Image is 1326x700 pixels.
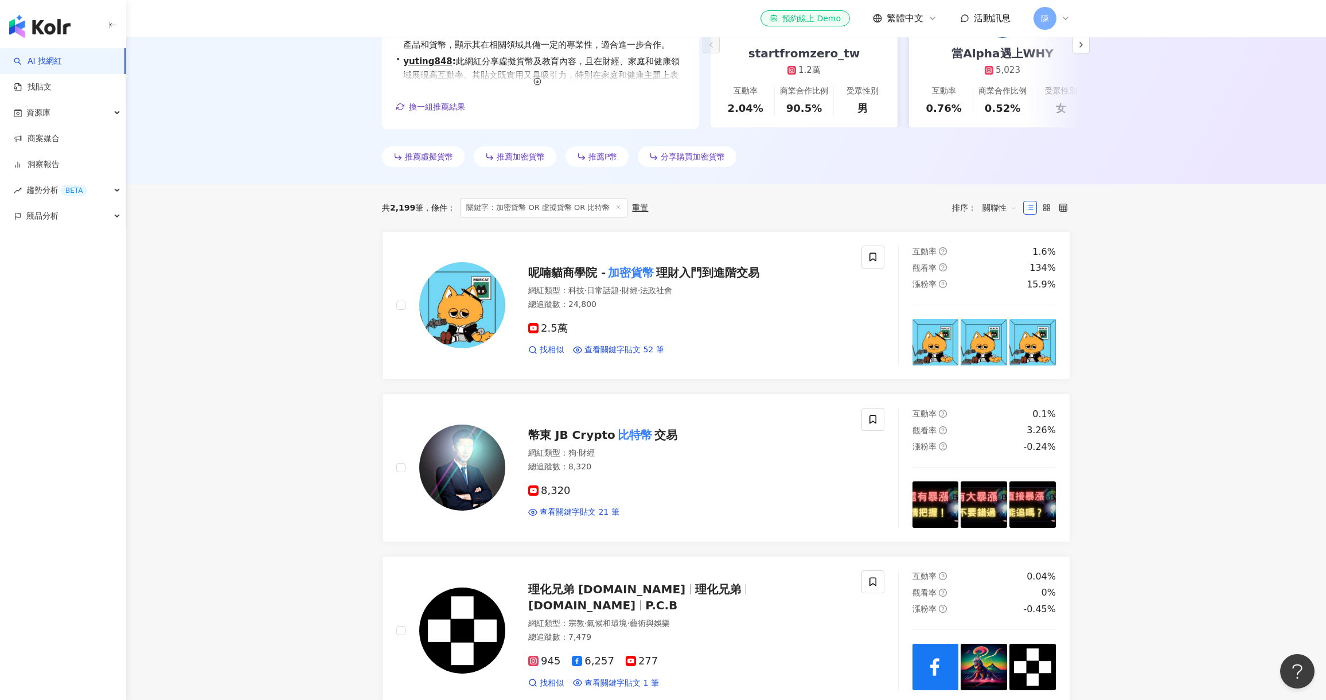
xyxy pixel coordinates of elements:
div: 0.52% [985,101,1020,115]
div: 商業合作比例 [978,85,1027,97]
span: 277 [626,655,658,667]
div: 共 筆 [382,203,423,212]
div: 1.6% [1032,246,1056,258]
div: 受眾性別 [1045,85,1077,97]
a: yuting848 [403,56,453,67]
a: 當Alpha遇上WHY5,023互動率0.76%商業合作比例0.52%受眾性別女 [909,13,1096,127]
a: KOL Avatar幣東 JB Crypto比特幣交易網紅類型：狗·財經總追蹤數：8,3208,320查看關鍵字貼文 21 筆互動率question-circle0.1%觀看率question-... [382,394,1070,542]
div: 網紅類型 ： [528,285,848,297]
img: post-image [961,319,1007,365]
div: 0.76% [926,101,961,115]
span: · [627,619,629,628]
span: rise [14,186,22,195]
img: KOL Avatar [419,425,505,511]
span: 氣候和環境 [587,619,627,628]
img: logo [9,15,71,38]
span: 活動訊息 [974,13,1011,24]
a: 找貼文 [14,81,52,93]
span: 漲粉率 [912,442,937,451]
a: 找相似 [528,678,564,689]
div: -0.45% [1023,603,1056,616]
span: 互動率 [912,247,937,256]
span: 理財入門到進階交易 [656,266,759,279]
span: 此網紅分享虛擬貨幣及教育內容，且在財經、家庭和健康領域展現高互動率。其貼文既實用又具吸引力，特別在家庭和健康主題上表現突出，能吸引關注並促進討論。 [403,55,685,96]
span: 財經 [579,448,595,457]
div: 網紅類型 ： [528,618,848,629]
div: 總追蹤數 ： 8,320 [528,461,848,473]
div: 0% [1042,586,1056,599]
div: 受眾性別 [847,85,879,97]
div: 互動率 [734,85,758,97]
button: 換一組推薦結果 [396,98,466,115]
a: 查看關鍵字貼文 1 筆 [573,678,659,689]
a: 查看關鍵字貼文 21 筆 [528,507,619,518]
span: 8,320 [528,485,571,497]
img: KOL Avatar [419,588,505,674]
div: 網紅類型 ： [528,448,848,459]
span: 財經 [622,286,638,295]
span: 2,199 [390,203,415,212]
span: 資源庫 [26,100,50,126]
span: 競品分析 [26,203,58,229]
span: 推薦P幣 [588,152,617,161]
span: 條件 ： [423,203,455,212]
span: 查看關鍵字貼文 21 筆 [540,507,619,518]
div: BETA [61,185,87,196]
span: 繁體中文 [887,12,923,25]
span: 推薦虛擬貨幣 [405,152,453,161]
span: 互動率 [912,571,937,581]
img: post-image [912,319,959,365]
span: 6,257 [572,655,614,667]
img: post-image [1009,481,1056,528]
div: 排序： [952,199,1023,217]
div: 90.5% [786,101,822,115]
div: 15.9% [1027,278,1056,291]
span: P.C.B [645,598,677,612]
div: • [396,24,685,52]
img: post-image [961,481,1007,528]
iframe: Help Scout Beacon - Open [1280,654,1315,689]
span: 分享購買加密貨幣 [661,152,725,161]
span: : [453,56,456,67]
div: 5,023 [996,64,1020,76]
div: -0.24% [1023,441,1056,453]
span: 呢喃貓商學院 - [528,266,606,279]
span: question-circle [939,605,947,613]
span: 藝術與娛樂 [630,619,670,628]
span: 理化兄弟 [695,582,741,596]
span: 關鍵字：加密貨幣 OR 虛擬貨幣 OR 比特幣 [460,198,627,217]
a: 查看關鍵字貼文 52 筆 [573,344,664,356]
span: 陳 [1041,12,1049,25]
img: post-image [1009,644,1056,690]
span: 找相似 [540,678,564,689]
span: question-circle [939,442,947,450]
a: searchAI 找網紅 [14,56,62,67]
div: • [396,55,685,96]
span: · [584,619,587,628]
span: 查看關鍵字貼文 1 筆 [584,678,659,689]
span: · [619,286,621,295]
mark: 比特幣 [615,426,654,444]
span: · [584,286,587,295]
div: 3.26% [1027,424,1056,437]
span: question-circle [939,426,947,434]
div: 重置 [632,203,648,212]
span: 查看關鍵字貼文 52 筆 [584,344,664,356]
span: 此網紅專注於貼文創作，與粉絲互動積極，內容涉及產品和貨幣，顯示其在相關領域具備一定的專業性，適合進一步合作。 [403,24,685,52]
span: question-circle [939,410,947,418]
span: 推薦加密貨幣 [497,152,545,161]
div: 0.1% [1032,408,1056,421]
span: 945 [528,655,560,667]
span: [DOMAIN_NAME] [528,598,635,612]
span: 狗 [568,448,576,457]
span: 理化兄弟 [DOMAIN_NAME] [528,582,685,596]
span: 換一組推薦結果 [409,102,465,111]
span: question-circle [939,263,947,271]
div: 2.04% [727,101,763,115]
a: 洞察報告 [14,159,60,170]
div: 總追蹤數 ： 24,800 [528,299,848,310]
div: 134% [1029,262,1056,274]
span: 漲粉率 [912,604,937,613]
div: 商業合作比例 [780,85,828,97]
a: 找相似 [528,344,564,356]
